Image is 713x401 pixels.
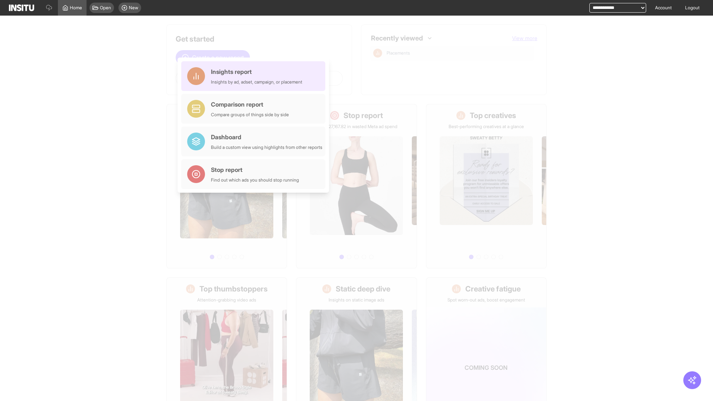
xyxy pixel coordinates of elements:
[211,165,299,174] div: Stop report
[211,133,322,141] div: Dashboard
[211,177,299,183] div: Find out which ads you should stop running
[211,79,302,85] div: Insights by ad, adset, campaign, or placement
[211,112,289,118] div: Compare groups of things side by side
[211,67,302,76] div: Insights report
[100,5,111,11] span: Open
[211,100,289,109] div: Comparison report
[9,4,34,11] img: Logo
[70,5,82,11] span: Home
[129,5,138,11] span: New
[211,144,322,150] div: Build a custom view using highlights from other reports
